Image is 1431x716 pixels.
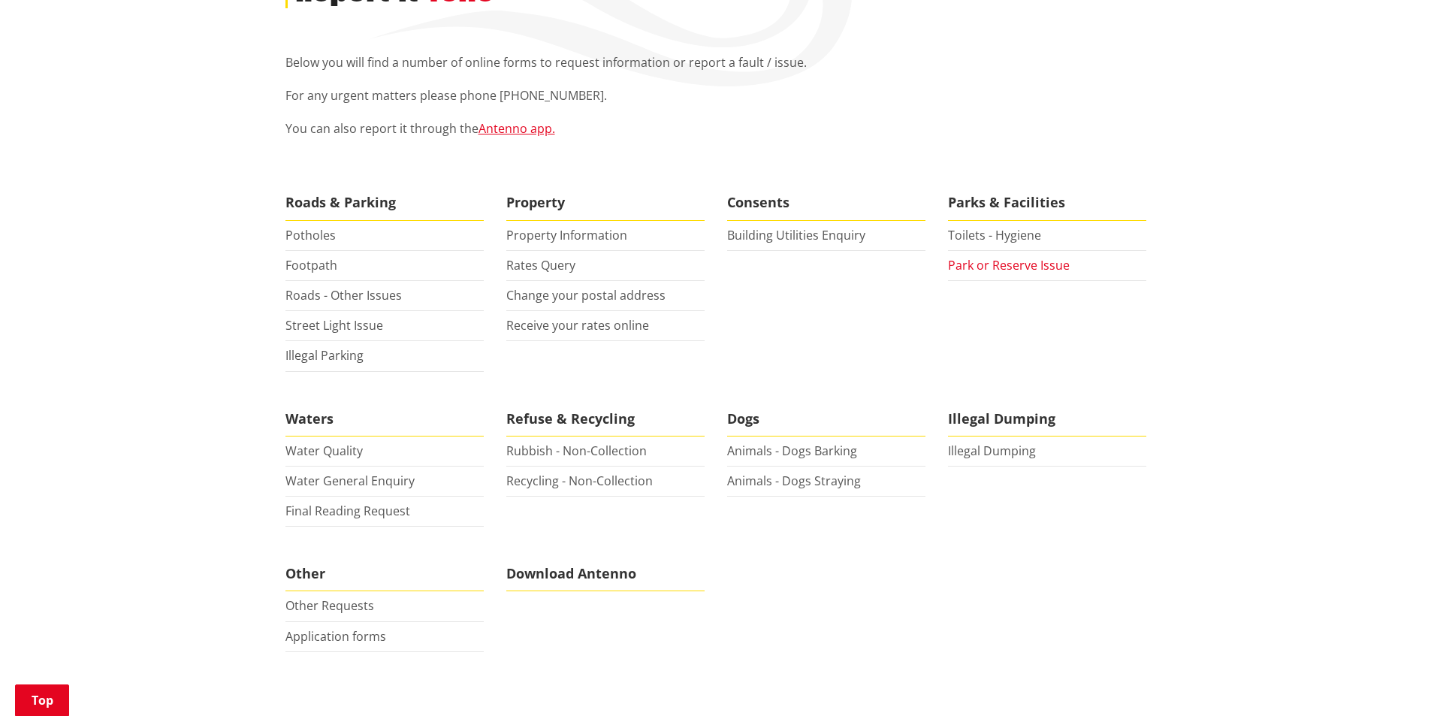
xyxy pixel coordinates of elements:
[285,86,1146,104] p: For any urgent matters please phone [PHONE_NUMBER].
[285,119,1146,137] p: You can also report it through the
[506,227,627,243] a: Property Information
[506,287,666,304] a: Change your postal address
[948,257,1070,273] a: Park or Reserve Issue
[285,557,484,591] span: Other
[1362,653,1416,707] iframe: Messenger Launcher
[948,227,1041,243] a: Toilets - Hygiene
[506,186,705,220] span: Property
[285,628,386,645] a: Application forms
[285,287,402,304] a: Roads - Other Issues
[727,473,861,489] a: Animals - Dogs Straying
[285,503,410,519] a: Final Reading Request
[479,120,555,137] a: Antenno app.
[285,317,383,334] a: Street Light Issue
[285,443,363,459] a: Water Quality
[285,402,484,437] span: Waters
[506,473,653,489] a: Recycling - Non-Collection
[948,186,1146,220] span: Parks & Facilities
[285,473,415,489] a: Water General Enquiry
[506,317,649,334] a: Receive your rates online
[727,227,865,243] a: Building Utilities Enquiry
[506,557,705,591] span: Download Antenno
[285,186,484,220] span: Roads & Parking
[285,347,364,364] a: Illegal Parking
[727,443,857,459] a: Animals - Dogs Barking
[506,257,575,273] a: Rates Query
[727,402,925,437] span: Dogs
[285,597,374,614] a: Other Requests
[285,53,1146,71] p: Below you will find a number of online forms to request information or report a fault / issue.
[948,443,1036,459] a: Illegal Dumping
[727,186,925,220] span: Consents
[506,402,705,437] span: Refuse & Recycling
[285,227,336,243] a: Potholes
[948,402,1146,437] span: Illegal Dumping
[506,443,647,459] a: Rubbish - Non-Collection
[15,684,69,716] a: Top
[285,257,337,273] a: Footpath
